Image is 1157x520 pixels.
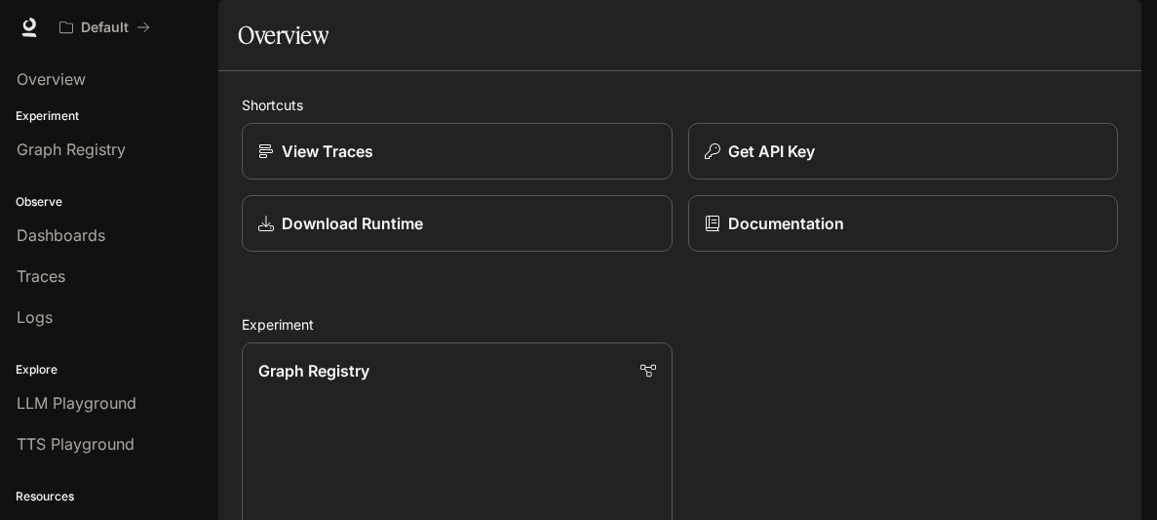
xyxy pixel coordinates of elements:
[81,20,129,36] p: Default
[242,123,673,180] a: View Traces
[282,212,423,235] p: Download Runtime
[258,359,369,382] p: Graph Registry
[728,212,844,235] p: Documentation
[688,123,1119,180] button: Get API Key
[282,140,373,163] p: View Traces
[51,8,159,47] button: All workspaces
[242,314,1118,335] h2: Experiment
[242,195,673,252] a: Download Runtime
[238,16,328,55] h1: Overview
[728,140,815,163] p: Get API Key
[688,195,1119,252] a: Documentation
[242,95,1118,115] h2: Shortcuts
